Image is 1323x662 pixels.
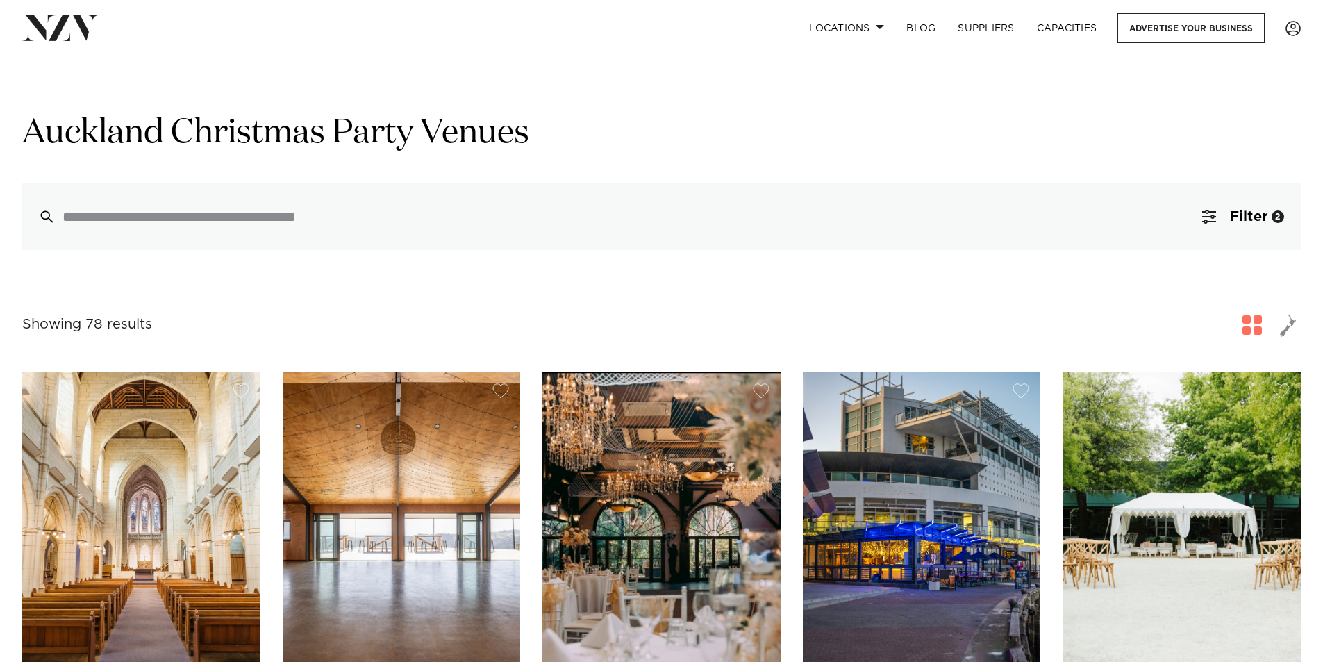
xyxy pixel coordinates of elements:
[798,13,895,43] a: Locations
[22,15,98,40] img: nzv-logo.png
[947,13,1025,43] a: SUPPLIERS
[1272,210,1284,223] div: 2
[22,314,152,336] div: Showing 78 results
[895,13,947,43] a: BLOG
[1026,13,1108,43] a: Capacities
[1230,210,1267,224] span: Filter
[1117,13,1265,43] a: Advertise your business
[1185,183,1301,250] button: Filter2
[22,112,1301,156] h1: Auckland Christmas Party Venues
